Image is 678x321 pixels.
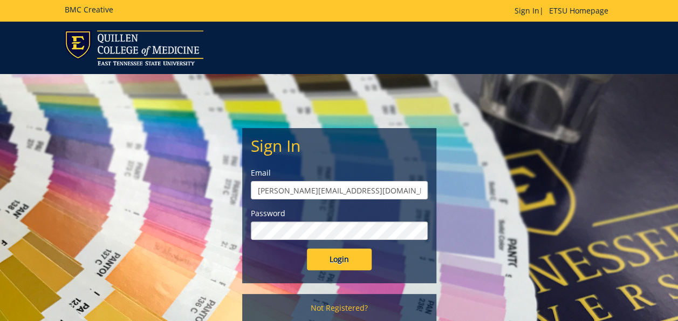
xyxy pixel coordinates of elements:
[514,5,539,16] a: Sign In
[251,208,428,219] label: Password
[65,30,203,65] img: ETSU logo
[543,5,613,16] a: ETSU Homepage
[251,168,428,178] label: Email
[307,249,372,270] input: Login
[514,5,613,16] p: |
[251,137,428,155] h2: Sign In
[65,5,113,14] h5: BMC Creative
